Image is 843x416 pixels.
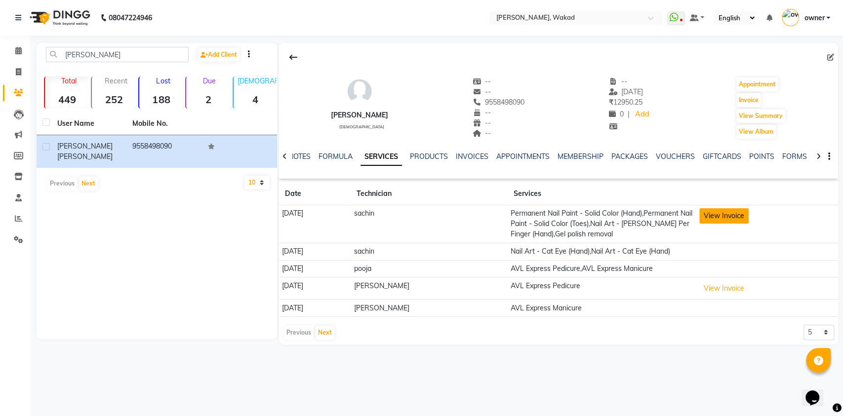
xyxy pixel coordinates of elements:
a: NOTES [288,152,311,161]
span: ₹ [609,98,613,107]
p: Due [188,76,230,85]
span: 12950.25 [609,98,642,107]
td: sachin [351,243,508,260]
input: Search by Name/Mobile/Email/Code [46,47,189,62]
td: [DATE] [279,205,351,243]
td: Permanent Nail Paint - Solid Color (Hand),Permanent Nail Paint - Solid Color (Toes),Nail Art - [P... [508,205,696,243]
strong: 188 [139,93,183,106]
button: Next [79,177,98,190]
th: Services [508,183,696,205]
button: Appointment [736,77,778,91]
td: [DATE] [279,260,351,277]
a: POINTS [749,152,774,161]
p: Recent [96,76,136,85]
a: INVOICES [456,152,488,161]
span: [DEMOGRAPHIC_DATA] [339,124,384,129]
th: Mobile No. [126,113,201,135]
td: [DATE] [279,300,351,317]
span: [PERSON_NAME] [57,142,113,151]
td: [DATE] [279,243,351,260]
span: owner [804,13,824,23]
span: -- [473,129,491,138]
button: View Invoice [699,208,749,224]
th: Technician [351,183,508,205]
td: AVL Express Pedicure,AVL Express Manicure [508,260,696,277]
a: PACKAGES [611,152,648,161]
div: [PERSON_NAME] [331,110,388,120]
span: -- [609,77,628,86]
span: -- [473,77,491,86]
a: APPOINTMENTS [496,152,550,161]
p: Total [49,76,89,85]
div: Back to Client [283,48,304,67]
td: pooja [351,260,508,277]
strong: 252 [92,93,136,106]
td: [PERSON_NAME] [351,300,508,317]
span: 0 [609,110,624,118]
span: 9558498090 [473,98,525,107]
img: avatar [345,76,374,106]
span: -- [473,87,491,96]
button: View Summary [736,109,785,123]
span: [DATE] [609,87,643,96]
span: -- [473,108,491,117]
a: Add [634,108,651,121]
th: User Name [51,113,126,135]
td: [PERSON_NAME] [351,277,508,300]
td: Nail Art - Cat Eye (Hand),Nail Art - Cat Eye (Hand) [508,243,696,260]
th: Date [279,183,351,205]
iframe: chat widget [802,377,833,406]
p: [DEMOGRAPHIC_DATA] [238,76,278,85]
img: logo [25,4,93,32]
a: Add Client [198,48,240,62]
a: SERVICES [361,148,402,166]
a: GIFTCARDS [703,152,741,161]
a: FORMS [782,152,807,161]
button: View Album [736,125,776,139]
button: Next [316,326,334,340]
img: owner [782,9,799,26]
span: | [628,109,630,119]
td: AVL Express Pedicure [508,277,696,300]
p: Lost [143,76,183,85]
strong: 449 [45,93,89,106]
button: View Invoice [699,281,749,296]
span: [PERSON_NAME] [57,152,113,161]
a: PRODUCTS [410,152,448,161]
b: 08047224946 [109,4,152,32]
button: Invoice [736,93,761,107]
td: AVL Express Manicure [508,300,696,317]
a: MEMBERSHIP [558,152,603,161]
strong: 2 [186,93,230,106]
a: VOUCHERS [656,152,695,161]
td: sachin [351,205,508,243]
span: -- [473,118,491,127]
td: [DATE] [279,277,351,300]
td: 9558498090 [126,135,201,168]
strong: 4 [234,93,278,106]
a: FORMULA [319,152,353,161]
